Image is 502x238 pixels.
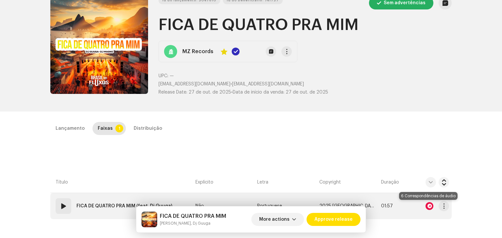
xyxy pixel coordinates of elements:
span: [EMAIL_ADDRESS][DOMAIN_NAME] [232,82,304,86]
span: • [159,90,233,95]
div: Faixas [98,122,113,135]
strong: FICA DE QUATRO PRA MIM (feat. Dj Guuga) [76,200,172,213]
span: Letra [257,179,268,186]
span: 01:57 [381,204,393,208]
button: Approve release [307,213,360,226]
span: Copyright [319,179,341,186]
h5: FICA DE QUATRO PRA MIM [160,212,226,220]
strong: MZ Records [182,48,213,55]
button: More actions [251,213,304,226]
span: Data de início da venda: [233,90,284,95]
span: Release Date: [159,90,187,95]
span: [EMAIL_ADDRESS][DOMAIN_NAME] [159,82,230,86]
h1: FICA DE QUATRO PRA MIM [159,15,452,36]
div: Distribuição [134,122,162,135]
span: 27 de out. de 2025 [189,90,231,95]
span: — [170,74,174,78]
img: c9f11373-df46-47d7-b0e3-5e892df7a096 [142,212,157,227]
p: • [159,81,452,88]
span: Portuguese [257,204,282,209]
span: Não [195,204,204,209]
span: UPC: [159,74,168,78]
span: 2025 Brasil dos Fluxos [319,204,376,209]
span: Approve release [314,213,353,226]
span: More actions [259,213,290,226]
span: Duração [381,179,399,186]
span: Explícito [195,179,213,186]
span: 27 de out. de 2025 [286,90,328,95]
small: FICA DE QUATRO PRA MIM [160,220,226,227]
p-badge: 1 [115,125,123,132]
